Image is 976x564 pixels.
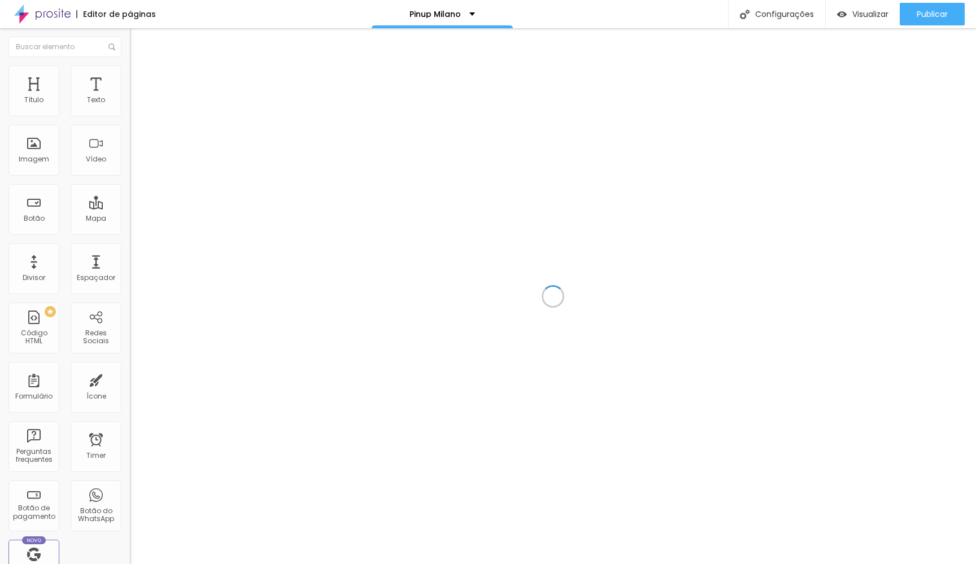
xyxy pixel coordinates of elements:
img: Icone [740,10,750,19]
div: Código HTML [11,329,56,346]
div: Vídeo [86,155,106,163]
div: Título [24,96,43,104]
img: Icone [108,43,115,50]
div: Botão de pagamento [11,504,56,521]
div: Redes Sociais [73,329,118,346]
span: Publicar [917,10,948,19]
div: Espaçador [77,274,115,282]
div: Perguntas frequentes [11,448,56,464]
span: Visualizar [852,10,888,19]
div: Divisor [23,274,45,282]
p: Pinup Milano [409,10,461,18]
div: Formulário [15,392,53,400]
div: Imagem [19,155,49,163]
input: Buscar elemento [8,37,121,57]
div: Texto [87,96,105,104]
div: Novo [22,536,46,544]
div: Ícone [86,392,106,400]
div: Editor de páginas [76,10,156,18]
img: view-1.svg [837,10,847,19]
div: Botão do WhatsApp [73,507,118,523]
button: Visualizar [826,3,900,25]
div: Botão [24,215,45,222]
button: Publicar [900,3,965,25]
div: Mapa [86,215,106,222]
div: Timer [86,452,106,460]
